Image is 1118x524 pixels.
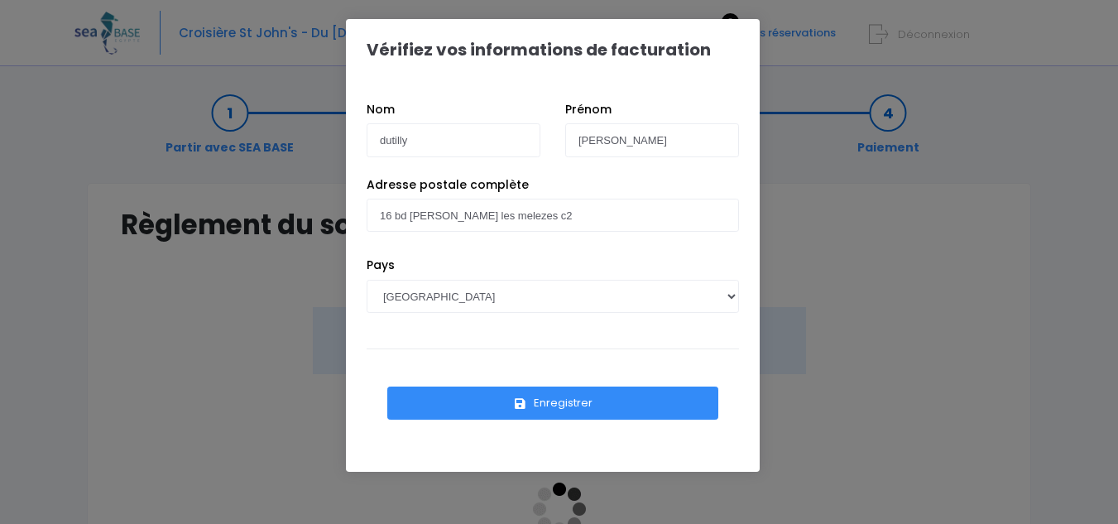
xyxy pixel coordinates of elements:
[367,257,395,274] label: Pays
[367,40,711,60] h1: Vérifiez vos informations de facturation
[387,387,718,420] button: Enregistrer
[367,176,529,194] label: Adresse postale complète
[565,101,612,118] label: Prénom
[367,101,395,118] label: Nom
